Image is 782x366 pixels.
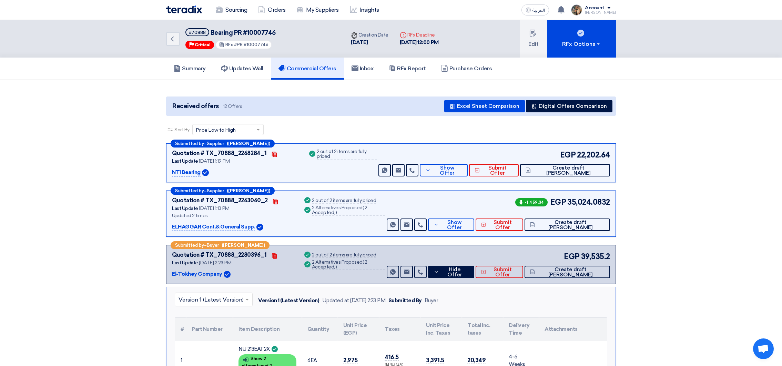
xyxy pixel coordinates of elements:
[166,6,202,13] img: Teradix logo
[172,169,201,177] p: NTI Bearing
[428,266,474,278] button: Hide Offer
[352,65,374,72] h5: Inbox
[175,317,186,341] th: #
[351,39,388,47] div: [DATE]
[515,198,548,206] span: -1,459.34
[213,58,271,80] a: Updates Wall
[278,65,336,72] h5: Commercial Offers
[175,189,204,193] span: Submitted by
[488,267,518,277] span: Submit Offer
[581,251,610,262] span: 39,535.2
[481,165,513,176] span: Submit Offer
[172,270,222,278] p: El-Tokhey Company
[753,338,774,359] a: Open chat
[562,40,601,48] div: RFx Options
[420,317,462,341] th: Unit Price Inc. Taxes
[476,266,523,278] button: Submit Offer
[238,345,296,353] div: NU 213EAT2X
[171,241,270,249] div: –
[199,158,230,164] span: [DATE] 1:19 PM
[488,220,518,230] span: Submit Offer
[426,357,444,364] span: 3,391.5
[172,251,267,259] div: Quotation # TX_70888_2280396_1
[186,317,233,341] th: Part Number
[224,271,231,278] img: Verified Account
[520,20,547,58] button: Edit
[207,141,224,146] span: Supplier
[537,220,605,230] span: Create draft [PERSON_NAME]
[227,189,270,193] b: ([PERSON_NAME])
[312,259,367,270] span: 2 Accepted,
[441,267,469,277] span: Hide Offer
[221,65,263,72] h5: Updates Wall
[338,317,379,341] th: Unit Price (EGP)
[172,260,198,266] span: Last Update
[385,354,399,361] span: 416.5
[172,212,295,219] div: Updated 2 times
[174,126,190,133] span: Sort By
[537,267,605,277] span: Create draft [PERSON_NAME]
[207,189,224,193] span: Supplier
[233,317,302,341] th: Item Description
[172,223,255,231] p: ELHAGGAR Cont.& General Supp.
[172,102,219,111] span: Received offers
[526,100,612,112] button: Digital Offers Comparison
[585,5,605,11] div: Account
[195,42,211,47] span: Critical
[425,297,438,305] div: Buyer
[564,251,580,262] span: EGP
[317,149,377,160] div: 2 out of 2 items are fully priced
[520,164,610,176] button: Create draft [PERSON_NAME]
[312,253,376,258] div: 2 out of 2 items are fully priced
[428,218,474,231] button: Show Offer
[196,126,236,134] span: Price Low to High
[503,317,539,341] th: Delivery Time
[567,196,610,208] span: 35,024.0832
[253,2,291,18] a: Orders
[312,205,385,216] div: 2 Alternatives Proposed
[476,218,523,231] button: Submit Offer
[175,243,204,247] span: Submitted by
[381,58,433,80] a: RFx Report
[312,205,367,215] span: 2 Accepted,
[560,149,576,161] span: EGP
[388,297,422,305] div: Submitted By
[440,220,469,230] span: Show Offer
[258,297,319,305] div: Version 1 (Latest Version)
[302,317,338,341] th: Quantity
[525,266,610,278] button: Create draft [PERSON_NAME]
[227,141,270,146] b: ([PERSON_NAME])
[462,317,503,341] th: Total Inc. taxes
[166,58,213,80] a: Summary
[174,65,206,72] h5: Summary
[344,58,382,80] a: Inbox
[363,259,364,265] span: (
[175,141,204,146] span: Submitted by
[210,2,253,18] a: Sourcing
[571,4,582,16] img: file_1710751448746.jpg
[199,205,229,211] span: [DATE] 1:13 PM
[307,357,311,364] span: 6
[207,243,219,247] span: Buyer
[312,260,385,270] div: 2 Alternatives Proposed
[585,11,616,14] div: [PERSON_NAME]
[312,198,376,204] div: 2 out of 2 items are fully priced
[185,28,276,37] h5: Bearing PR #10007746
[256,224,263,231] img: Verified Account
[172,205,198,211] span: Last Update
[223,103,242,110] span: 12 Offers
[363,205,364,211] span: (
[379,317,420,341] th: Taxes
[322,297,386,305] div: Updated at [DATE] 2:23 PM
[271,58,344,80] a: Commercial Offers
[420,164,468,176] button: Show Offer
[336,264,337,270] span: )
[343,357,358,364] span: 2,975
[532,8,545,13] span: العربية
[525,218,610,231] button: Create draft [PERSON_NAME]
[351,31,388,39] div: Creation Date
[441,65,492,72] h5: Purchase Orders
[171,187,275,195] div: –
[550,196,566,208] span: EGP
[344,2,385,18] a: Insights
